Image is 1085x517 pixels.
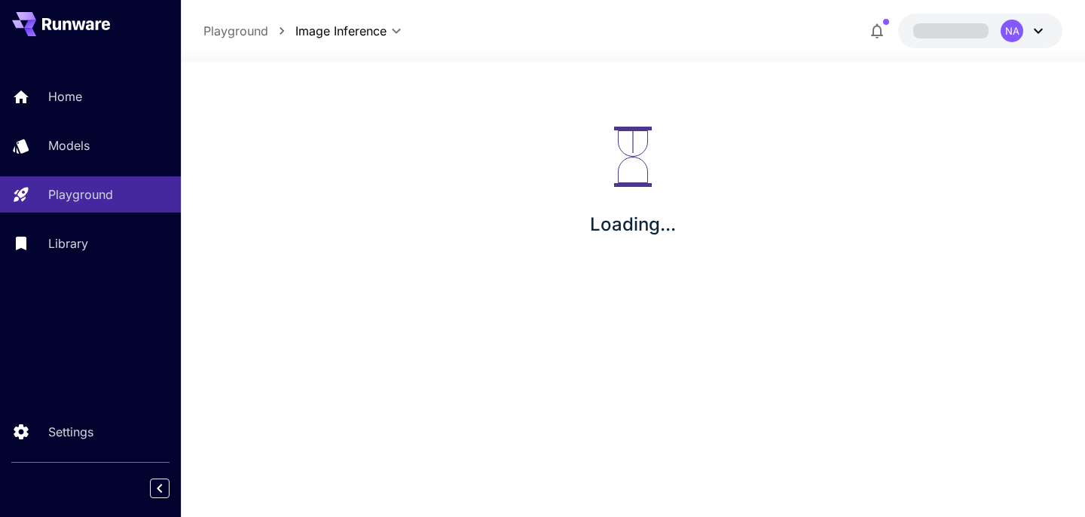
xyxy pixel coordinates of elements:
[898,14,1062,48] button: NA
[161,475,181,502] div: Collapse sidebar
[295,22,387,40] span: Image Inference
[48,423,93,441] p: Settings
[1001,20,1023,42] div: NA
[48,87,82,106] p: Home
[48,185,113,203] p: Playground
[203,22,268,40] a: Playground
[150,479,170,498] button: Collapse sidebar
[48,234,88,252] p: Library
[48,136,90,154] p: Models
[203,22,295,40] nav: breadcrumb
[590,211,676,238] p: Loading...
